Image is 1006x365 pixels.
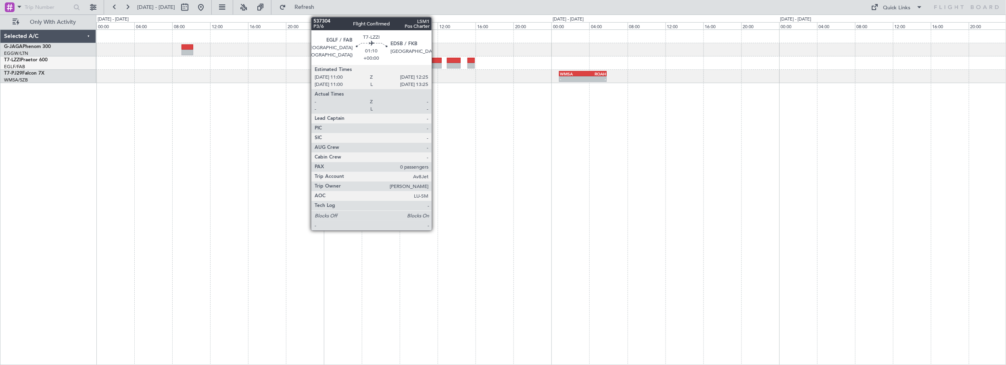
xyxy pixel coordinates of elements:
span: Only With Activity [21,19,85,25]
a: T7-PJ29Falcon 7X [4,71,44,76]
a: EGLF/FAB [4,64,25,70]
span: [DATE] - [DATE] [137,4,175,11]
button: Refresh [276,1,324,14]
div: ROAH [583,71,606,76]
div: 16:00 [931,22,969,29]
div: 08:00 [172,22,210,29]
div: 04:00 [589,22,627,29]
a: T7-LZZIPraetor 600 [4,58,48,63]
input: Trip Number [25,1,71,13]
div: [DATE] - [DATE] [781,16,812,23]
div: [DATE] - [DATE] [98,16,129,23]
div: 00:00 [779,22,817,29]
div: 00:00 [551,22,589,29]
div: 16:00 [476,22,513,29]
a: EGGW/LTN [4,50,28,56]
div: 04:00 [817,22,855,29]
div: 20:00 [741,22,779,29]
div: Quick Links [883,4,911,12]
div: - [560,77,583,81]
div: [DATE] - [DATE] [325,16,356,23]
div: 04:00 [362,22,400,29]
div: 08:00 [855,22,893,29]
div: 20:00 [286,22,324,29]
button: Quick Links [867,1,927,14]
div: 12:00 [893,22,931,29]
span: T7-LZZI [4,58,21,63]
a: WMSA/SZB [4,77,28,83]
div: 00:00 [96,22,134,29]
div: 12:00 [666,22,703,29]
div: 08:00 [628,22,666,29]
div: WMSA [560,71,583,76]
a: G-JAGAPhenom 300 [4,44,51,49]
span: Refresh [288,4,321,10]
div: 00:00 [324,22,362,29]
div: 08:00 [400,22,438,29]
div: 16:00 [703,22,741,29]
div: 20:00 [513,22,551,29]
div: 16:00 [248,22,286,29]
div: 04:00 [134,22,172,29]
div: [DATE] - [DATE] [553,16,584,23]
button: Only With Activity [9,16,88,29]
div: 12:00 [438,22,476,29]
div: - [583,77,606,81]
span: G-JAGA [4,44,23,49]
div: 12:00 [210,22,248,29]
span: T7-PJ29 [4,71,22,76]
